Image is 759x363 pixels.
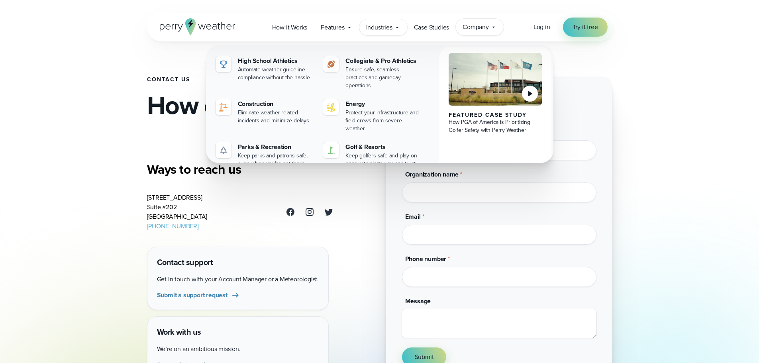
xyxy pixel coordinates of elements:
a: Golf & Resorts Keep golfers safe and play on pace with alerts you can trust [320,139,425,171]
a: How it Works [265,19,314,35]
span: Company [463,22,489,32]
img: energy-icon@2x-1.svg [326,102,336,112]
img: proathletics-icon@2x-1.svg [326,59,336,69]
a: Log in [533,22,550,32]
p: We’re on an ambitious mission. [157,344,319,354]
address: [STREET_ADDRESS] Suite #202 [GEOGRAPHIC_DATA] [147,193,208,231]
img: golf-iconV2.svg [326,145,336,155]
a: Collegiate & Pro Athletics Ensure safe, seamless practices and gameday operations [320,53,425,93]
div: Keep golfers safe and play on pace with alerts you can trust [345,152,422,168]
span: Log in [533,22,550,31]
h2: How can we help? [147,92,373,118]
div: High School Athletics [238,56,314,66]
a: construction perry weather Construction Eliminate weather related incidents and minimize delays [212,96,317,128]
h1: Contact Us [147,77,373,83]
img: highschool-icon.svg [219,59,228,69]
div: Golf & Resorts [345,142,422,152]
span: Submit a support request [157,290,228,300]
p: Get in touch with your Account Manager or a Meteorologist. [157,275,319,284]
h4: Work with us [157,326,319,338]
span: Case Studies [414,23,449,32]
div: How PGA of America is Prioritizing Golfer Safety with Perry Weather [449,118,542,134]
div: Keep parks and patrons safe, even when you're not there [238,152,314,168]
span: Industries [366,23,392,32]
a: Parks & Recreation Keep parks and patrons safe, even when you're not there [212,139,317,171]
span: How it Works [272,23,308,32]
a: Energy Protect your infrastructure and field crews from severe weather [320,96,425,136]
span: Submit [415,352,434,362]
div: Energy [345,99,422,109]
img: PGA of America, Frisco Campus [449,53,542,106]
span: Features [321,23,344,32]
a: [PHONE_NUMBER] [147,222,199,231]
img: construction perry weather [219,102,228,112]
a: PGA of America, Frisco Campus Featured Case Study How PGA of America is Prioritizing Golfer Safet... [439,47,552,177]
a: Submit a support request [157,290,240,300]
div: Featured Case Study [449,112,542,118]
div: Automate weather guideline compliance without the hassle [238,66,314,82]
a: Case Studies [407,19,456,35]
div: Construction [238,99,314,109]
span: Message [405,296,431,306]
span: Phone number [405,254,447,263]
a: Try it free [563,18,608,37]
a: High School Athletics Automate weather guideline compliance without the hassle [212,53,317,85]
img: parks-icon-grey.svg [219,145,228,155]
span: Try it free [573,22,598,32]
span: Organization name [405,170,459,179]
span: Email [405,212,421,221]
div: Eliminate weather related incidents and minimize delays [238,109,314,125]
div: Collegiate & Pro Athletics [345,56,422,66]
div: Parks & Recreation [238,142,314,152]
div: Ensure safe, seamless practices and gameday operations [345,66,422,90]
h4: Contact support [157,257,319,268]
h3: Ways to reach us [147,161,333,177]
div: Protect your infrastructure and field crews from severe weather [345,109,422,133]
